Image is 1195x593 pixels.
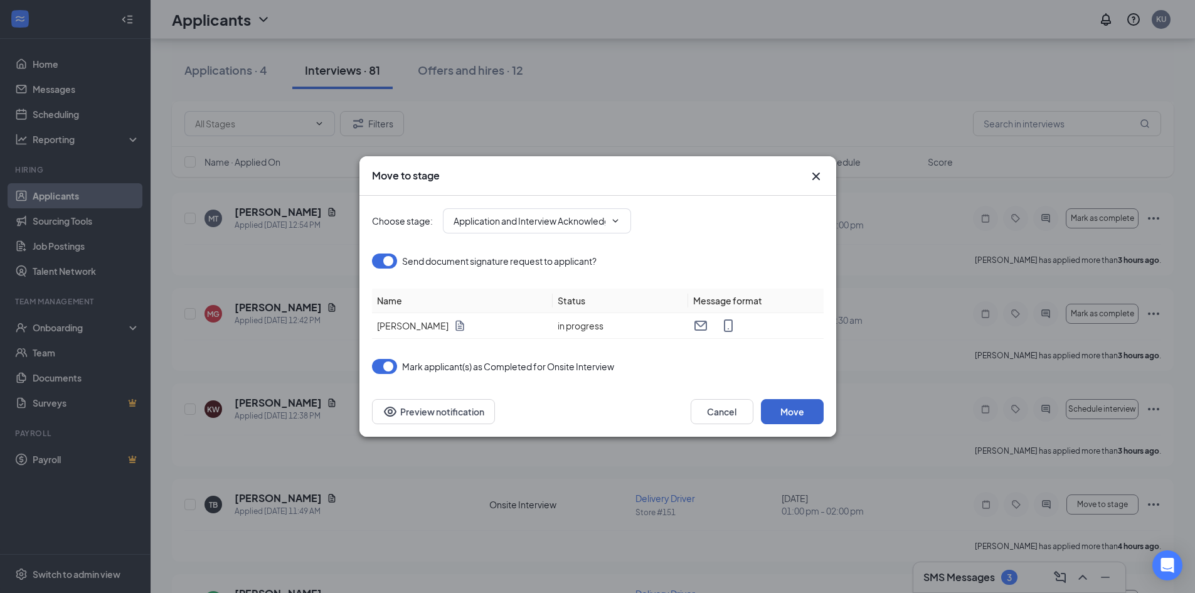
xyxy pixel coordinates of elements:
[761,399,824,424] button: Move
[383,404,398,419] svg: Eye
[454,319,466,332] svg: Document
[402,254,597,269] span: Send document signature request to applicant?
[809,169,824,184] button: Close
[372,169,440,183] h3: Move to stage
[610,216,620,226] svg: ChevronDown
[721,318,736,333] svg: MobileSms
[688,289,824,313] th: Message format
[553,289,688,313] th: Status
[372,289,553,313] th: Name
[809,169,824,184] svg: Cross
[402,359,614,374] span: Mark applicant(s) as Completed for Onsite Interview
[372,399,495,424] button: Preview notificationEye
[691,399,753,424] button: Cancel
[553,313,688,339] td: in progress
[1152,550,1182,580] div: Open Intercom Messenger
[377,319,449,333] span: [PERSON_NAME]
[372,214,433,228] span: Choose stage :
[693,318,708,333] svg: Email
